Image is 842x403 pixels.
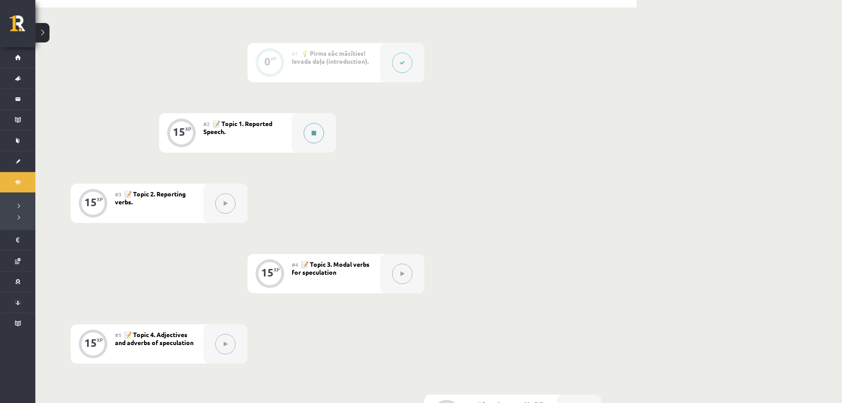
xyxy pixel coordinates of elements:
div: 0 [264,58,271,65]
span: #2 [203,120,210,127]
div: 15 [173,128,185,136]
div: XP [274,267,280,272]
span: 📝 Topic 4. Adjectives and adverbs of speculation [115,330,194,346]
div: XP [185,127,191,131]
span: #3 [115,191,122,198]
span: 📝 Topic 2. Reporting verbs. [115,190,186,206]
div: 15 [84,198,97,206]
span: #1 [292,50,298,57]
span: #4 [292,261,298,268]
div: XP [97,338,103,342]
span: 📝 Topic 1. Reported Speech. [203,119,272,135]
span: 📝 Topic 3. Modal verbs for speculation [292,260,370,276]
span: 💡 Pirms sāc mācīties! Ievada daļa (introduction). [292,49,369,65]
div: 15 [261,269,274,276]
span: #5 [115,331,122,338]
div: 15 [84,339,97,347]
div: XP [97,197,103,202]
div: XP [271,56,277,61]
a: Rīgas 1. Tālmācības vidusskola [10,15,35,38]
